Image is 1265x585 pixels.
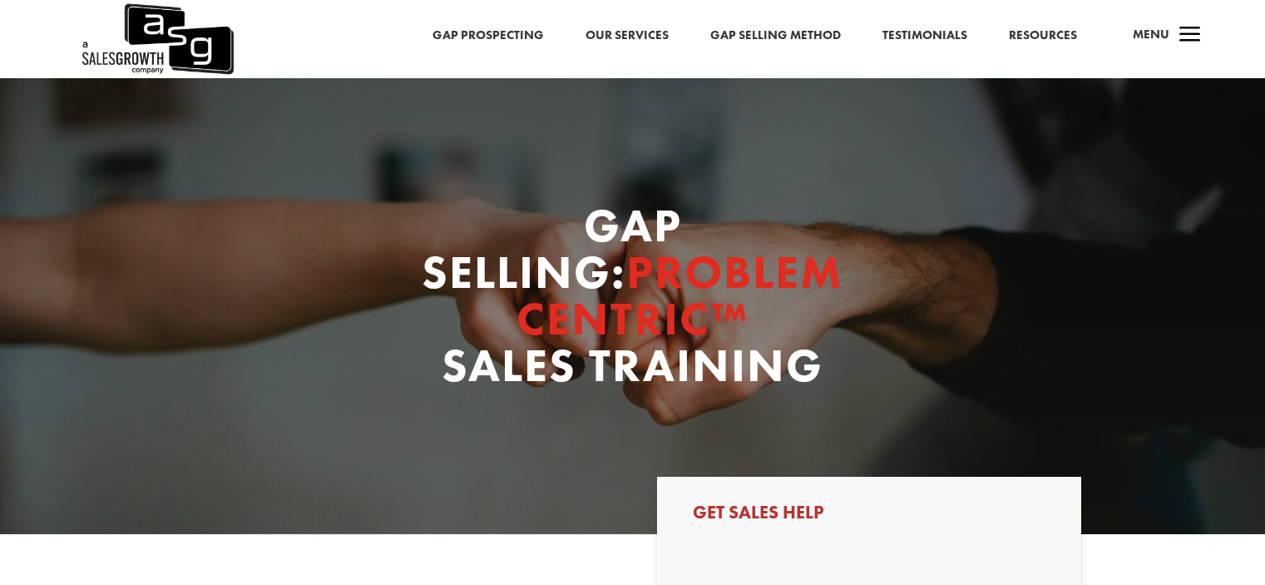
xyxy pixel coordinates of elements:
[1174,19,1207,52] span: a
[1009,25,1077,47] a: Resources
[398,202,867,397] h1: GAP SELLING: SALES TRAINING
[516,242,843,349] span: PROBLEM CENTRIC™
[710,25,841,47] a: Gap Selling Method
[586,25,669,47] a: Our Services
[1133,26,1169,42] span: Menu
[882,25,967,47] a: Testimonials
[432,25,544,47] a: Gap Prospecting
[693,503,1045,530] h3: Get Sales Help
